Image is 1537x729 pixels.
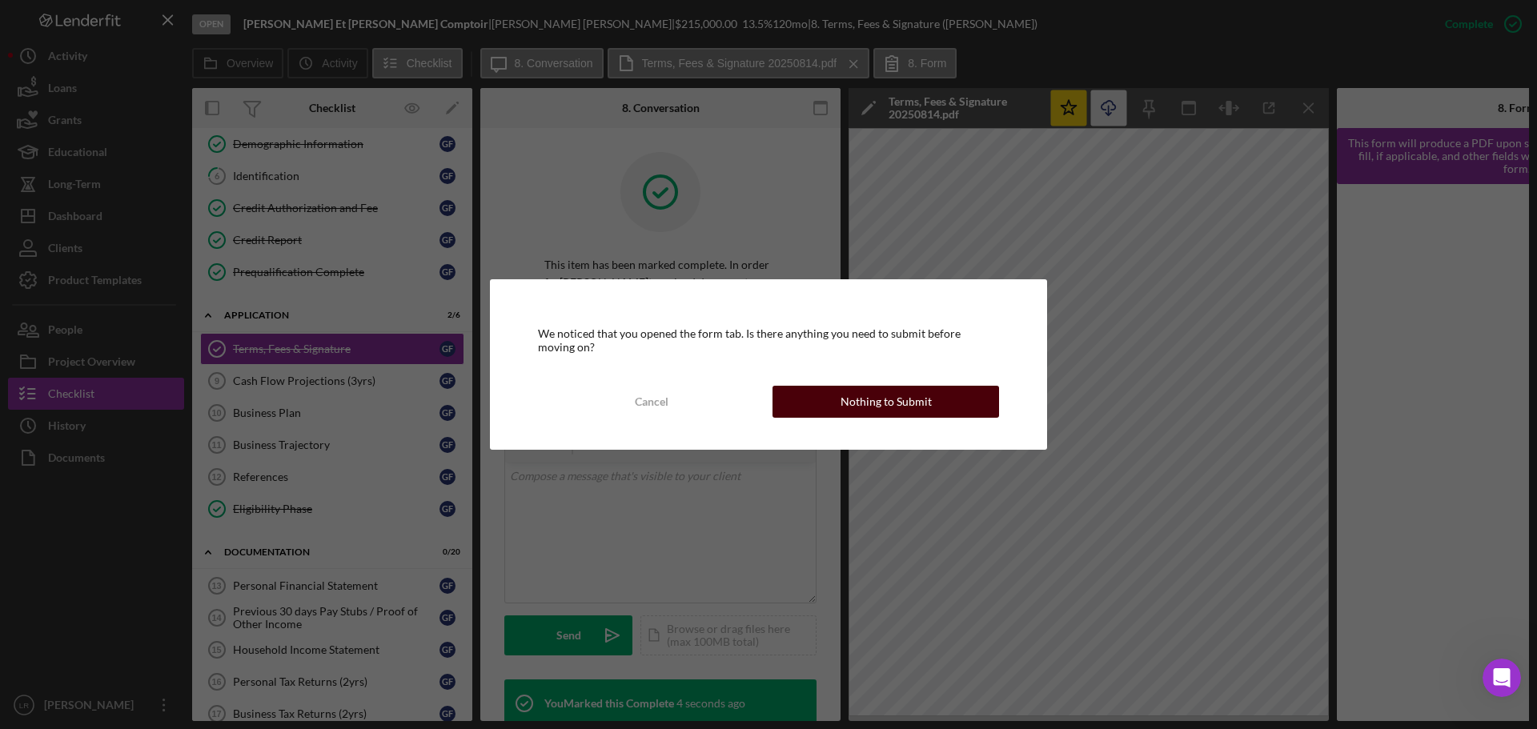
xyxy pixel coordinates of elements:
[635,386,668,418] div: Cancel
[538,386,764,418] button: Cancel
[841,386,932,418] div: Nothing to Submit
[773,386,999,418] button: Nothing to Submit
[538,327,999,353] div: We noticed that you opened the form tab. Is there anything you need to submit before moving on?
[1483,659,1521,697] iframe: Intercom live chat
